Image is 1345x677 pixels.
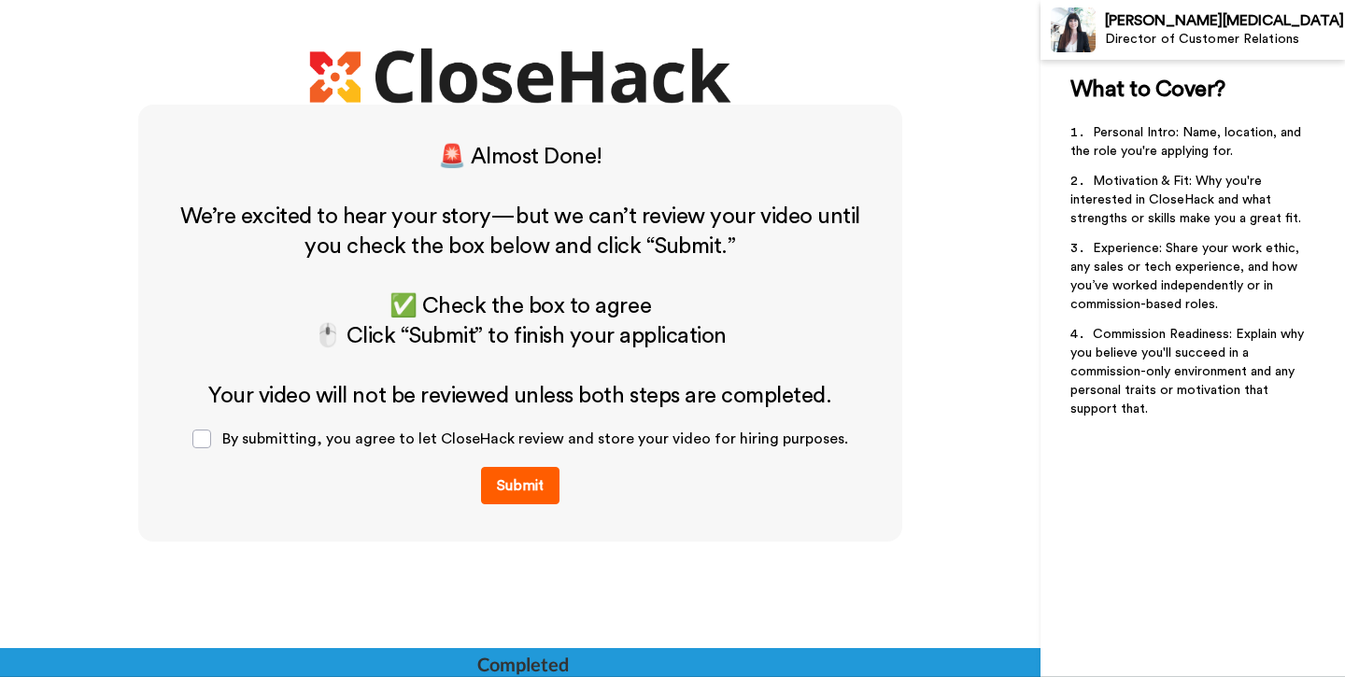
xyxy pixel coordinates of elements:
span: Motivation & Fit: Why you're interested in CloseHack and what strengths or skills make you a grea... [1070,175,1301,225]
span: Commission Readiness: Explain why you believe you'll succeed in a commission-only environment and... [1070,328,1308,416]
span: Experience: Share your work ethic, any sales or tech experience, and how you’ve worked independen... [1070,242,1303,311]
span: We’re excited to hear your story—but we can’t review your video until you check the box below and... [180,205,865,258]
div: Completed [477,651,567,677]
span: What to Cover? [1070,78,1225,101]
span: Personal Intro: Name, location, and the role you're applying for. [1070,126,1305,158]
div: [PERSON_NAME][MEDICAL_DATA] [1105,12,1344,30]
span: Your video will not be reviewed unless both steps are completed. [208,385,831,407]
button: Submit [481,467,559,504]
span: By submitting, you agree to let CloseHack review and store your video for hiring purposes. [222,431,848,446]
span: 🖱️ Click “Submit” to finish your application [314,325,727,347]
span: 🚨 Almost Done! [438,146,602,168]
img: Profile Image [1051,7,1096,52]
span: ✅ Check the box to agree [389,295,651,317]
div: Director of Customer Relations [1105,32,1344,48]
